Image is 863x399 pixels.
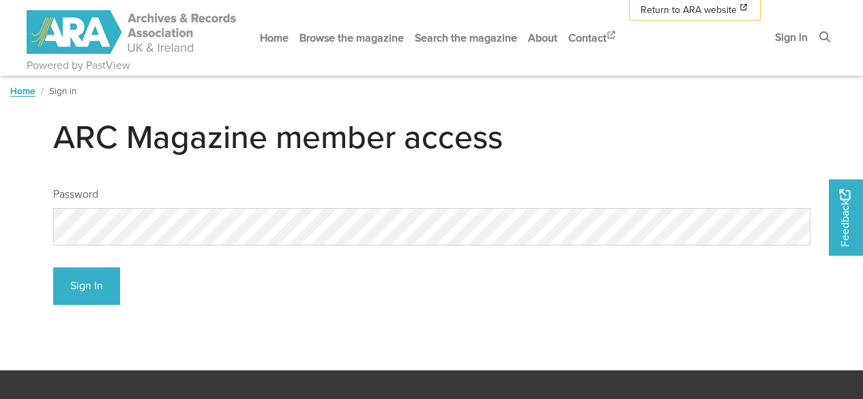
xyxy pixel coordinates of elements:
[829,179,863,256] a: Would you like to provide feedback?
[523,20,563,56] a: About
[837,190,853,248] span: Feedback
[10,84,35,98] a: Home
[53,267,120,305] button: Sign In
[409,20,523,56] a: Search the magazine
[563,20,623,56] a: Contact
[53,186,98,203] label: Password
[49,84,76,98] span: Sign in
[27,57,130,74] a: Powered by PastView
[294,20,409,56] a: Browse the magazine
[254,20,294,56] a: Home
[27,10,238,54] img: ARA - ARC Magazine | Powered by PastView
[641,3,737,17] span: Return to ARA website
[53,117,810,156] h1: ARC Magazine member access
[27,3,238,62] a: ARA - ARC Magazine | Powered by PastView logo
[770,19,813,55] a: Sign in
